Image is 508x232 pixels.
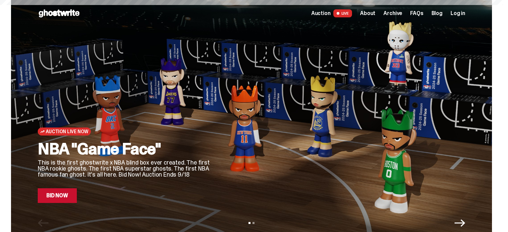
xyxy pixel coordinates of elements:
[333,9,352,17] span: LIVE
[311,9,352,17] a: Auction LIVE
[360,11,375,16] a: About
[38,141,211,157] h2: NBA "Game Face"
[451,11,465,16] a: Log in
[455,218,465,228] button: Next
[248,222,250,224] button: View slide 1
[46,129,88,134] span: Auction Live Now
[252,222,255,224] button: View slide 2
[38,188,77,203] a: Bid Now
[311,11,331,16] span: Auction
[432,11,443,16] a: Blog
[410,11,423,16] a: FAQs
[383,11,402,16] a: Archive
[38,160,211,178] p: This is the first ghostwrite x NBA blind box ever created. The first NBA rookie ghosts. The first...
